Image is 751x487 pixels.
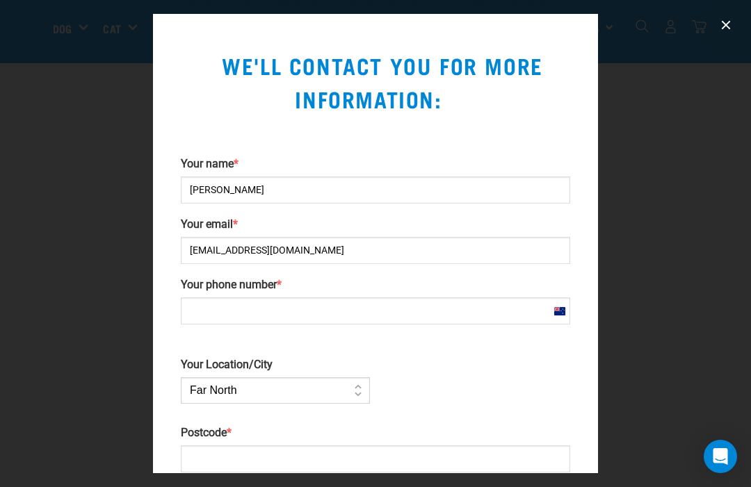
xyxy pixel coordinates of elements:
label: Your email [181,217,570,231]
label: Your phone number [181,278,570,292]
button: close [715,14,737,36]
label: Your Location/City [181,358,370,372]
div: Open Intercom Messenger [704,440,737,473]
div: New Zealand: +64 [549,298,570,324]
span: We'll contact you for more information: [208,59,543,104]
label: Postcode [181,426,570,440]
label: Your name [181,157,570,171]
